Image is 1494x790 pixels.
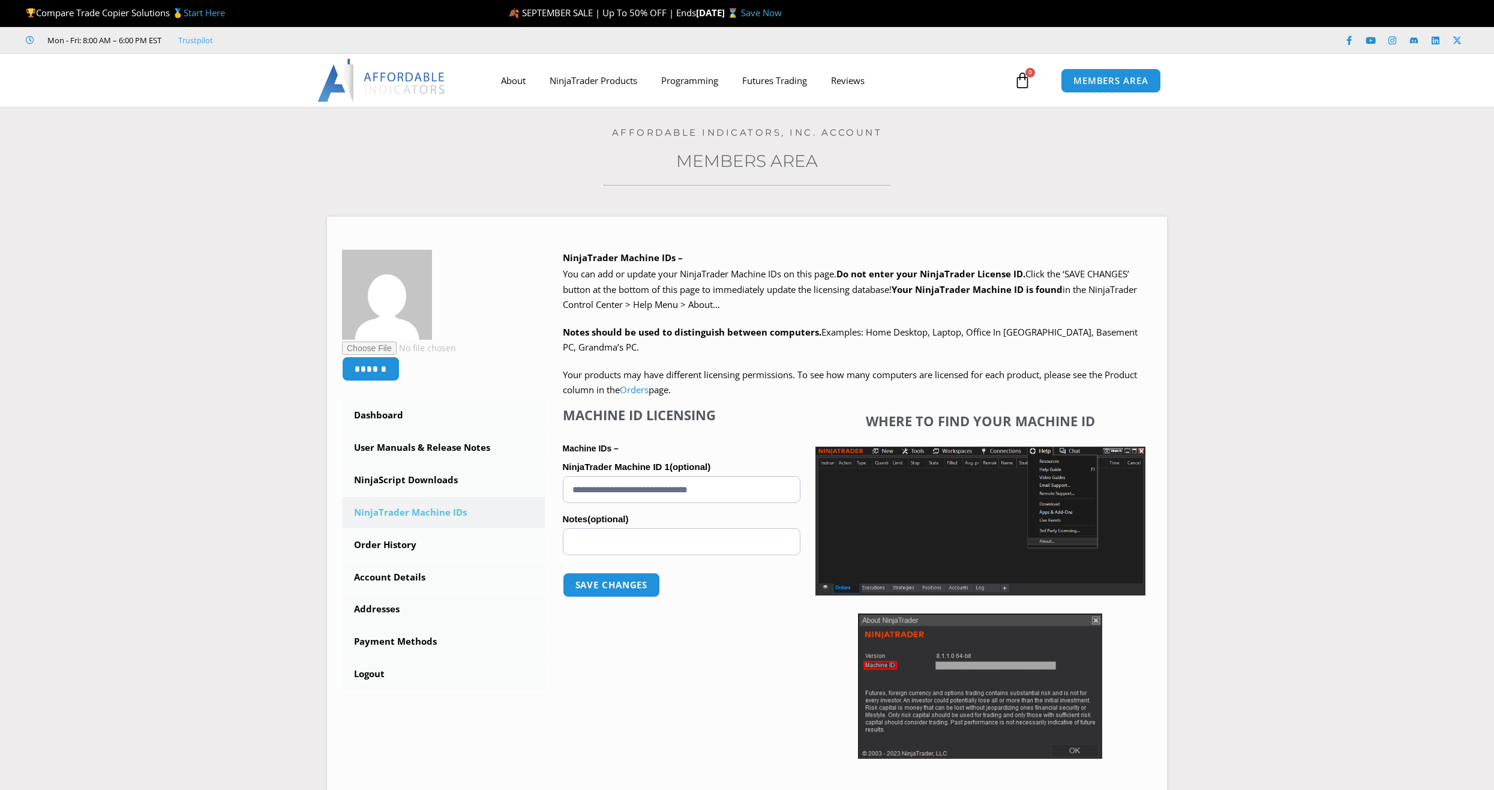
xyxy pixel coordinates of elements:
a: Affordable Indicators, Inc. Account [612,127,883,138]
span: You can add or update your NinjaTrader Machine IDs on this page. [563,268,836,280]
a: MEMBERS AREA [1061,68,1161,93]
a: Trustpilot [178,33,213,47]
a: Save Now [741,7,782,19]
label: Notes [563,510,800,528]
button: Save changes [563,573,661,597]
span: MEMBERS AREA [1073,76,1148,85]
span: Mon - Fri: 8:00 AM – 6:00 PM EST [44,33,161,47]
span: (optional) [587,514,628,524]
a: 0 [996,63,1049,98]
strong: [DATE] ⌛ [696,7,741,19]
img: Screenshot 2025-01-17 1155544 | Affordable Indicators – NinjaTrader [815,447,1145,596]
a: Logout [342,659,545,690]
span: 0 [1025,68,1035,77]
img: LogoAI | Affordable Indicators – NinjaTrader [317,59,446,102]
a: About [489,67,538,94]
a: Orders [620,384,649,396]
span: Compare Trade Copier Solutions 🥇 [26,7,225,19]
a: Reviews [819,67,877,94]
a: Start Here [184,7,225,19]
h4: Machine ID Licensing [563,407,800,423]
a: Addresses [342,594,545,625]
img: 🏆 [26,8,35,17]
span: 🍂 SEPTEMBER SALE | Up To 50% OFF | Ends [508,7,696,19]
img: Screenshot 2025-01-17 114931 | Affordable Indicators – NinjaTrader [858,614,1102,759]
img: 55323a3f3886161d965338e97c2cc67c7403182ba3cfa244fee7b5ba1405bc16 [342,250,432,340]
a: Programming [649,67,730,94]
label: NinjaTrader Machine ID 1 [563,458,800,476]
span: (optional) [670,462,710,472]
b: Do not enter your NinjaTrader License ID. [836,268,1025,280]
h4: Where to find your Machine ID [815,413,1145,429]
nav: Account pages [342,400,545,690]
a: NinjaTrader Machine IDs [342,497,545,528]
span: Examples: Home Desktop, Laptop, Office In [GEOGRAPHIC_DATA], Basement PC, Grandma’s PC. [563,326,1138,354]
a: Order History [342,529,545,561]
a: Members Area [676,151,818,171]
strong: Machine IDs – [563,444,619,453]
span: Click the ‘SAVE CHANGES’ button at the bottom of this page to immediately update the licensing da... [563,268,1137,310]
a: NinjaTrader Products [538,67,649,94]
a: User Manuals & Release Notes [342,432,545,463]
strong: Notes should be used to distinguish between computers. [563,326,821,338]
a: NinjaScript Downloads [342,465,545,496]
a: Futures Trading [730,67,819,94]
a: Account Details [342,562,545,593]
span: Your products may have different licensing permissions. To see how many computers are licensed fo... [563,369,1137,396]
b: NinjaTrader Machine IDs – [563,252,683,264]
nav: Menu [489,67,1011,94]
a: Dashboard [342,400,545,431]
a: Payment Methods [342,626,545,657]
strong: Your NinjaTrader Machine ID is found [892,283,1063,295]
